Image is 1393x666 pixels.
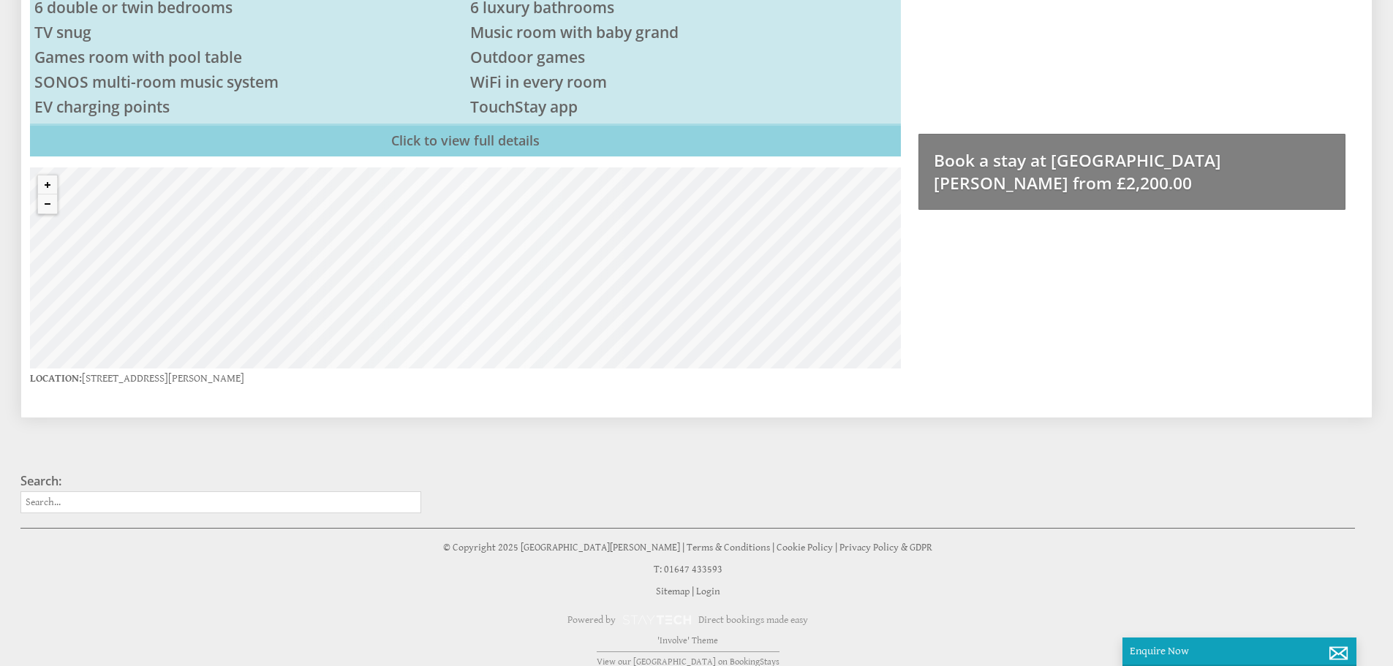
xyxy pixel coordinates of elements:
li: Games room with pool table [30,45,466,69]
a: T: 01647 433593 [654,564,722,575]
li: WiFi in every room [466,69,902,94]
p: [STREET_ADDRESS][PERSON_NAME] [30,368,901,388]
button: Zoom out [38,194,57,213]
canvas: Map [30,167,901,368]
p: 'Involve' Theme [20,635,1355,646]
li: Outdoor games [466,45,902,69]
strong: Location: [30,372,82,385]
a: Login [696,586,720,597]
li: Music room with baby grand [466,20,902,45]
a: Cookie Policy [777,542,833,553]
a: Terms & Conditions [687,542,770,553]
a: Privacy Policy & GDPR [839,542,932,553]
p: Enquire Now [1130,645,1349,657]
li: EV charging points [30,94,466,119]
span: | [835,542,837,553]
input: Search... [20,491,421,513]
button: Zoom in [38,175,57,194]
li: TouchStay app [466,94,902,119]
a: © Copyright 2025 [GEOGRAPHIC_DATA][PERSON_NAME] [443,542,680,553]
span: | [682,542,684,553]
h3: Search: [20,473,421,489]
span: | [772,542,774,553]
li: SONOS multi-room music system [30,69,466,94]
a: Powered byDirect bookings made easy [20,608,1355,632]
a: Sitemap [656,586,690,597]
a: Click to view full details [30,124,901,156]
span: | [692,586,694,597]
li: TV snug [30,20,466,45]
img: scrumpy.png [622,611,692,629]
a: Book a stay at [GEOGRAPHIC_DATA][PERSON_NAME] from £2,200.00 [918,134,1345,210]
